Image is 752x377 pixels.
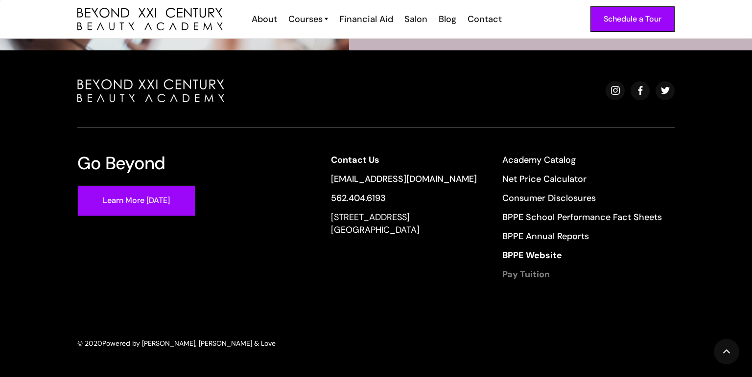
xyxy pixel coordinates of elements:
[502,230,662,243] a: BPPE Annual Reports
[77,79,224,102] img: beyond beauty logo
[77,185,195,216] a: Learn More [DATE]
[333,13,398,25] a: Financial Aid
[439,13,456,25] div: Blog
[502,192,662,204] a: Consumer Disclosures
[252,13,277,25] div: About
[502,173,662,185] a: Net Price Calculator
[468,13,502,25] div: Contact
[502,249,662,262] a: BPPE Website
[102,338,276,349] div: Powered by [PERSON_NAME], [PERSON_NAME] & Love
[604,13,661,25] div: Schedule a Tour
[502,249,562,261] strong: BPPE Website
[461,13,507,25] a: Contact
[432,13,461,25] a: Blog
[502,268,662,281] a: Pay Tuition
[502,211,662,223] a: BPPE School Performance Fact Sheets
[331,211,477,236] div: [STREET_ADDRESS] [GEOGRAPHIC_DATA]
[404,13,427,25] div: Salon
[245,13,282,25] a: About
[77,8,223,31] img: beyond 21st century beauty academy logo
[398,13,432,25] a: Salon
[331,173,477,185] a: [EMAIL_ADDRESS][DOMAIN_NAME]
[77,154,165,173] h3: Go Beyond
[288,13,328,25] a: Courses
[502,268,550,280] strong: Pay Tuition
[339,13,393,25] div: Financial Aid
[77,338,102,349] div: © 2020
[331,154,477,166] a: Contact Us
[331,192,477,204] a: 562.404.6193
[77,8,223,31] a: home
[590,6,675,32] a: Schedule a Tour
[502,154,662,166] a: Academy Catalog
[288,13,323,25] div: Courses
[331,154,379,166] strong: Contact Us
